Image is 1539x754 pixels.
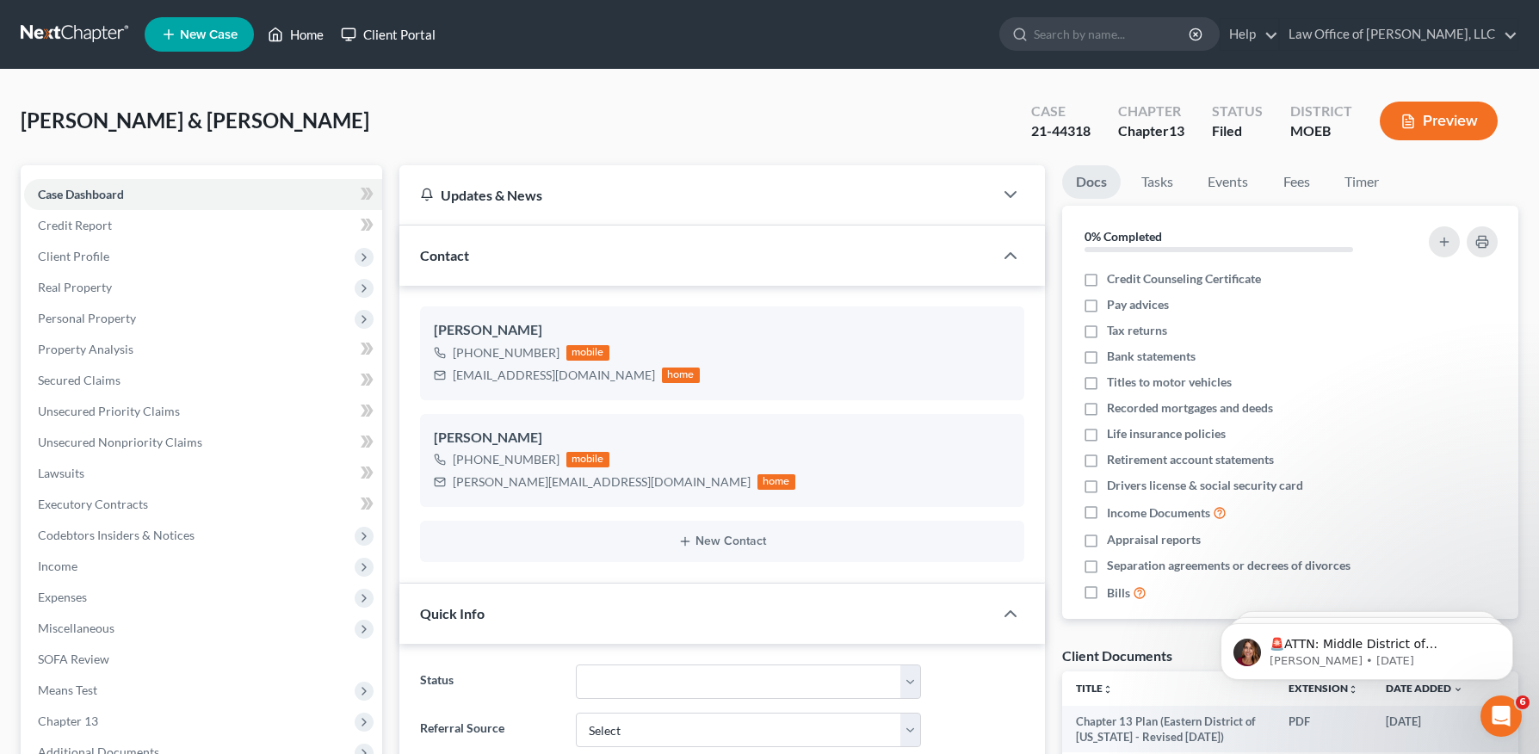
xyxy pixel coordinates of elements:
[1118,121,1184,141] div: Chapter
[38,373,121,387] span: Secured Claims
[332,19,444,50] a: Client Portal
[38,528,195,542] span: Codebtors Insiders & Notices
[1221,19,1278,50] a: Help
[24,179,382,210] a: Case Dashboard
[1107,477,1303,494] span: Drivers license & social security card
[24,396,382,427] a: Unsecured Priority Claims
[1062,706,1275,753] td: Chapter 13 Plan (Eastern District of [US_STATE] - Revised [DATE])
[1275,706,1372,753] td: PDF
[411,713,567,747] label: Referral Source
[420,247,469,263] span: Contact
[420,186,973,204] div: Updates & News
[453,473,751,491] div: [PERSON_NAME][EMAIL_ADDRESS][DOMAIN_NAME]
[1480,695,1522,737] iframe: Intercom live chat
[38,590,87,604] span: Expenses
[38,652,109,666] span: SOFA Review
[1372,706,1477,753] td: [DATE]
[24,458,382,489] a: Lawsuits
[411,664,567,699] label: Status
[1331,165,1393,199] a: Timer
[434,320,1011,341] div: [PERSON_NAME]
[662,368,700,383] div: home
[38,249,109,263] span: Client Profile
[38,404,180,418] span: Unsecured Priority Claims
[434,535,1011,548] button: New Contact
[566,452,609,467] div: mobile
[453,367,655,384] div: [EMAIL_ADDRESS][DOMAIN_NAME]
[1290,102,1352,121] div: District
[1062,165,1121,199] a: Docs
[1107,399,1273,417] span: Recorded mortgages and deeds
[1169,122,1184,139] span: 13
[1107,374,1232,391] span: Titles to motor vehicles
[1103,684,1113,695] i: unfold_more
[1107,296,1169,313] span: Pay advices
[38,435,202,449] span: Unsecured Nonpriority Claims
[453,451,559,468] div: [PHONE_NUMBER]
[757,474,795,490] div: home
[38,311,136,325] span: Personal Property
[21,108,369,133] span: [PERSON_NAME] & [PERSON_NAME]
[38,342,133,356] span: Property Analysis
[38,497,148,511] span: Executory Contracts
[420,605,485,621] span: Quick Info
[38,466,84,480] span: Lawsuits
[24,334,382,365] a: Property Analysis
[1107,451,1274,468] span: Retirement account statements
[1031,102,1091,121] div: Case
[180,28,238,41] span: New Case
[1107,425,1226,442] span: Life insurance policies
[38,683,97,697] span: Means Test
[566,345,609,361] div: mobile
[24,427,382,458] a: Unsecured Nonpriority Claims
[1128,165,1187,199] a: Tasks
[1212,102,1263,121] div: Status
[1212,121,1263,141] div: Filed
[1194,165,1262,199] a: Events
[1107,531,1201,548] span: Appraisal reports
[1107,322,1167,339] span: Tax returns
[38,187,124,201] span: Case Dashboard
[434,428,1011,448] div: [PERSON_NAME]
[1062,646,1172,664] div: Client Documents
[1107,270,1261,287] span: Credit Counseling Certificate
[1290,121,1352,141] div: MOEB
[24,489,382,520] a: Executory Contracts
[1195,587,1539,708] iframe: Intercom notifications message
[38,218,112,232] span: Credit Report
[38,559,77,573] span: Income
[453,344,559,362] div: [PHONE_NUMBER]
[1034,18,1191,50] input: Search by name...
[24,644,382,675] a: SOFA Review
[1107,584,1130,602] span: Bills
[24,365,382,396] a: Secured Claims
[1031,121,1091,141] div: 21-44318
[1076,682,1113,695] a: Titleunfold_more
[38,714,98,728] span: Chapter 13
[1107,557,1350,574] span: Separation agreements or decrees of divorces
[1516,695,1530,709] span: 6
[1107,504,1210,522] span: Income Documents
[38,621,114,635] span: Miscellaneous
[1085,229,1162,244] strong: 0% Completed
[38,280,112,294] span: Real Property
[1280,19,1517,50] a: Law Office of [PERSON_NAME], LLC
[1107,348,1196,365] span: Bank statements
[259,19,332,50] a: Home
[24,210,382,241] a: Credit Report
[1380,102,1498,140] button: Preview
[1118,102,1184,121] div: Chapter
[1269,165,1324,199] a: Fees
